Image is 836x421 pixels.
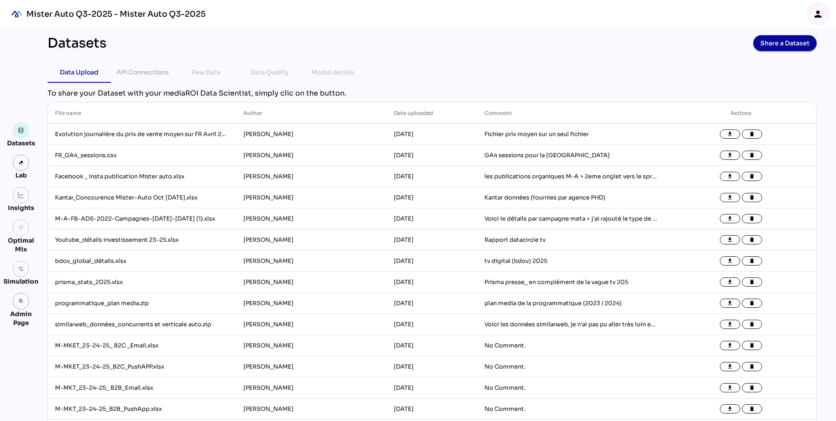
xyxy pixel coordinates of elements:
[18,225,24,231] i: grain
[48,335,236,356] td: M-MKET_23-24-25_ B2C _Email.xlsx
[7,4,26,24] div: mediaROI
[236,293,387,314] td: [PERSON_NAME]
[477,103,666,124] th: Comment
[749,300,755,307] i: delete
[48,208,236,229] td: M-A-FB-ADS-2022-Campagnes-[DATE]-[DATE] (1).xlsx
[749,216,755,222] i: delete
[236,103,387,124] th: Author
[387,293,477,314] td: [DATE]
[477,187,666,208] td: Kantar données (fournies par agence PHD)
[749,131,755,137] i: delete
[727,195,733,201] i: file_download
[48,314,236,335] td: similarweb_données_concurrents et verticale auto.zip
[48,399,236,420] td: M-MKT_23-24-25_B2B_PushApp.xlsx
[727,131,733,137] i: file_download
[236,124,387,145] td: [PERSON_NAME]
[18,298,24,304] i: admin_panel_settings
[387,377,477,399] td: [DATE]
[4,277,38,286] div: Simulation
[236,229,387,251] td: [PERSON_NAME]
[236,208,387,229] td: [PERSON_NAME]
[48,377,236,399] td: M-MKT_23-24-25_ B2B_Email.xlsx
[7,139,35,148] div: Datasets
[11,171,31,180] div: Lab
[477,293,666,314] td: plan media de la programmatique (2023 / 2024)
[387,335,477,356] td: [DATE]
[387,145,477,166] td: [DATE]
[4,236,38,254] div: Optimal Mix
[387,208,477,229] td: [DATE]
[749,152,755,159] i: delete
[26,9,205,19] div: Mister Auto Q3-2025 - Mister Auto Q3-2025
[236,251,387,272] td: [PERSON_NAME]
[236,145,387,166] td: [PERSON_NAME]
[18,160,24,166] img: lab.svg
[749,258,755,264] i: delete
[387,124,477,145] td: [DATE]
[387,187,477,208] td: [DATE]
[749,406,755,412] i: delete
[749,343,755,349] i: delete
[18,266,24,272] img: settings.svg
[727,152,733,159] i: file_download
[387,272,477,293] td: [DATE]
[4,310,38,327] div: Admin Page
[18,192,24,198] img: graph.svg
[387,399,477,420] td: [DATE]
[312,67,354,78] div: Model details
[477,335,666,356] td: No Comment.
[477,145,666,166] td: GA4 sessions pour la [GEOGRAPHIC_DATA]
[387,166,477,187] td: [DATE]
[48,229,236,251] td: Youtube_détails investissement 23-25.xlsx
[727,216,733,222] i: file_download
[236,356,387,377] td: [PERSON_NAME]
[250,67,289,78] div: Data Quality
[236,272,387,293] td: [PERSON_NAME]
[477,229,666,251] td: Rapport datacircle tv
[477,124,666,145] td: Fichier prix moyen sur un seul fichier
[117,67,169,78] div: API Connections
[749,364,755,370] i: delete
[727,300,733,307] i: file_download
[477,399,666,420] td: No Comment.
[48,166,236,187] td: Facebook _ insta publication Mister auto.xlsx
[60,67,99,78] div: Data Upload
[749,321,755,328] i: delete
[749,279,755,285] i: delete
[48,35,106,51] div: Datasets
[236,166,387,187] td: [PERSON_NAME]
[666,103,816,124] th: Actions
[727,321,733,328] i: file_download
[236,399,387,420] td: [PERSON_NAME]
[236,377,387,399] td: [PERSON_NAME]
[18,127,24,133] img: data.svg
[387,314,477,335] td: [DATE]
[749,237,755,243] i: delete
[48,103,236,124] th: File name
[387,356,477,377] td: [DATE]
[749,195,755,201] i: delete
[236,335,387,356] td: [PERSON_NAME]
[477,166,666,187] td: les publications organiques M-A > 2eme onglet vers le spreadsheet car j'ai du bricoler ce fichier...
[477,208,666,229] td: Voici le détails par campagne meta > j'ai rajouté le type de campagne en colonne et aussi les dat...
[48,251,236,272] td: bdov_global_détails.xlsx
[813,9,823,19] i: person
[236,187,387,208] td: [PERSON_NAME]
[48,356,236,377] td: M-MKET_23-24-25_B2C_PushAPP.xlsx
[749,174,755,180] i: delete
[727,406,733,412] i: file_download
[477,356,666,377] td: No Comment.
[387,229,477,251] td: [DATE]
[477,377,666,399] td: No Comment.
[727,343,733,349] i: file_download
[477,272,666,293] td: Prisma presse_ en complément de la vague tv 205
[8,203,34,212] div: Insights
[749,385,755,391] i: delete
[727,279,733,285] i: file_download
[477,314,666,335] td: Voici les données similarweb, je n'ai pas pu aller très loin en terme de dates : au pire 1 mois a...
[760,37,810,49] span: Share a Dataset
[727,385,733,391] i: file_download
[477,251,666,272] td: tv digital (bdov) 2025
[48,145,236,166] td: FR_GA4_sessions.csv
